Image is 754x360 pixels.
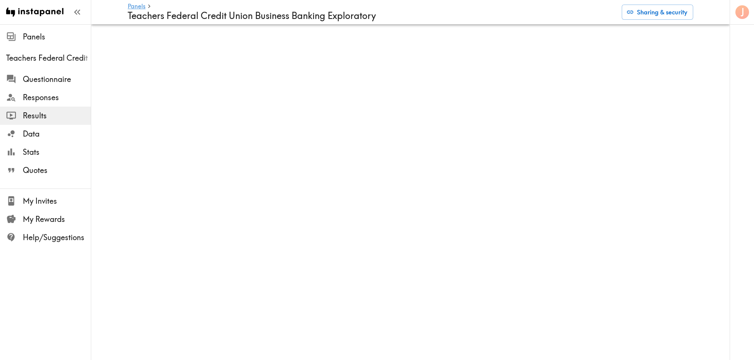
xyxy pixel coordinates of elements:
span: My Invites [23,196,91,206]
a: Panels [128,3,146,10]
span: Results [23,110,91,121]
h4: Teachers Federal Credit Union Business Banking Exploratory [128,10,616,21]
span: Responses [23,92,91,103]
span: Quotes [23,165,91,176]
button: Sharing & security [622,5,693,20]
span: Help/Suggestions [23,232,91,243]
button: J [735,5,750,20]
span: Questionnaire [23,74,91,85]
span: J [741,6,744,19]
span: Stats [23,147,91,157]
span: My Rewards [23,214,91,225]
span: Teachers Federal Credit Union Business Banking Exploratory [6,53,91,63]
span: Panels [23,31,91,42]
span: Data [23,129,91,139]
